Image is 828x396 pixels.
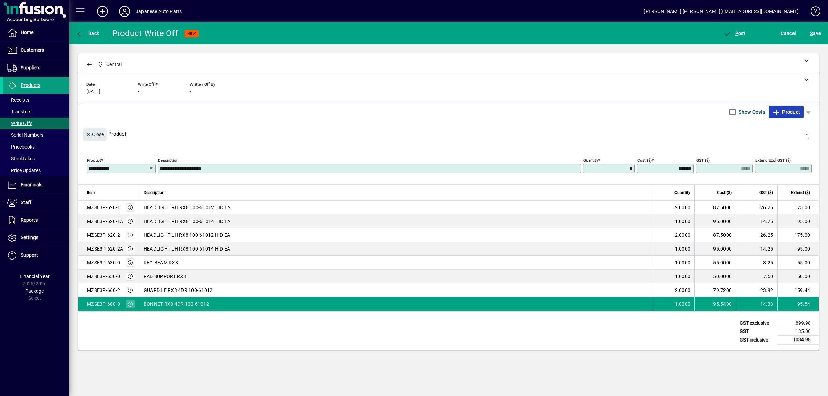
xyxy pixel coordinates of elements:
[139,228,653,242] td: HEADLIGHT LH RX8 100-61012 HID EA
[21,82,40,88] span: Products
[721,27,747,40] button: Post
[78,121,819,146] div: Product
[7,132,43,138] span: Serial Numbers
[759,189,773,196] span: GST ($)
[694,201,736,214] td: 87.5000
[87,301,120,307] div: MZSE3P-680-0
[187,31,196,36] span: NEW
[736,319,778,327] td: GST exclusive
[139,256,653,270] td: REO BEAM RX8
[777,256,819,270] td: 55.00
[3,24,69,41] a: Home
[694,228,736,242] td: 87.5000
[653,270,694,283] td: 1.0000
[791,189,810,196] span: Extend ($)
[736,336,778,344] td: GST inclusive
[808,27,822,40] button: Save
[694,242,736,256] td: 95.0000
[653,242,694,256] td: 1.0000
[778,336,819,344] td: 1034.98
[3,194,69,211] a: Staff
[139,283,653,297] td: GUARD LF RX8 4DR 100-61012
[7,109,31,114] span: Transfers
[139,270,653,283] td: RAD SUPPORT RX8
[87,232,120,238] div: MZSE3P-620-2
[806,1,819,24] a: Knowledge Base
[21,235,38,240] span: Settings
[112,28,178,39] div: Product Write Off
[7,144,35,150] span: Pricebooks
[779,27,798,40] button: Cancel
[3,176,69,194] a: Financials
[25,288,44,294] span: Package
[3,229,69,246] a: Settings
[799,133,816,140] app-page-header-button: Delete
[777,242,819,256] td: 95.00
[158,158,178,163] mat-label: Description
[777,201,819,214] td: 175.00
[7,121,32,126] span: Write Offs
[3,247,69,264] a: Support
[637,158,652,163] mat-label: Cost ($)
[799,128,816,145] button: Delete
[778,319,819,327] td: 899.98
[3,106,69,118] a: Transfers
[87,189,95,196] span: Item
[653,201,694,214] td: 2.0000
[777,297,819,311] td: 95.54
[20,274,50,279] span: Financial Year
[736,256,777,270] td: 8.25
[694,297,736,311] td: 95.5400
[144,189,165,196] span: Description
[653,297,694,311] td: 1.0000
[772,106,800,118] span: Product
[736,242,777,256] td: 14.25
[723,31,746,36] span: ost
[769,106,804,118] button: Product
[21,47,44,53] span: Customers
[755,158,791,163] mat-label: Extend excl GST ($)
[138,89,139,94] span: -
[21,252,38,258] span: Support
[736,270,777,283] td: 7.50
[653,256,694,270] td: 1.0000
[81,131,108,137] app-page-header-button: Close
[87,287,120,294] div: MZSE3P-660-2
[694,256,736,270] td: 55.0000
[21,30,33,35] span: Home
[3,59,69,77] a: Suppliers
[736,228,777,242] td: 26.25
[694,214,736,228] td: 95.0000
[777,214,819,228] td: 95.00
[69,27,107,40] app-page-header-button: Back
[778,327,819,336] td: 135.00
[3,141,69,153] a: Pricebooks
[717,189,732,196] span: Cost ($)
[7,97,29,103] span: Receipts
[76,31,99,36] span: Back
[21,217,38,223] span: Reports
[644,6,799,17] div: [PERSON_NAME] [PERSON_NAME][EMAIL_ADDRESS][DOMAIN_NAME]
[87,273,120,280] div: MZSE3P-650-0
[21,200,31,205] span: Staff
[810,31,813,36] span: S
[737,109,765,115] label: Show Costs
[3,153,69,164] a: Stocktakes
[139,214,653,228] td: HEADLIGHT RH RX8 100-61014 HID EA
[736,297,777,311] td: 14.33
[3,42,69,59] a: Customers
[674,189,690,196] span: Quantity
[86,129,104,140] span: Close
[736,283,777,297] td: 23.92
[83,128,107,141] button: Close
[21,182,42,187] span: Financials
[87,245,123,252] div: MZSE3P-620-2A
[653,228,694,242] td: 2.0000
[21,65,40,70] span: Suppliers
[736,201,777,214] td: 26.25
[736,214,777,228] td: 14.25
[7,156,35,161] span: Stocktakes
[694,283,736,297] td: 79.7200
[139,201,653,214] td: HEADLIGHT RH RX8 100-61012 HID EA
[781,28,796,39] span: Cancel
